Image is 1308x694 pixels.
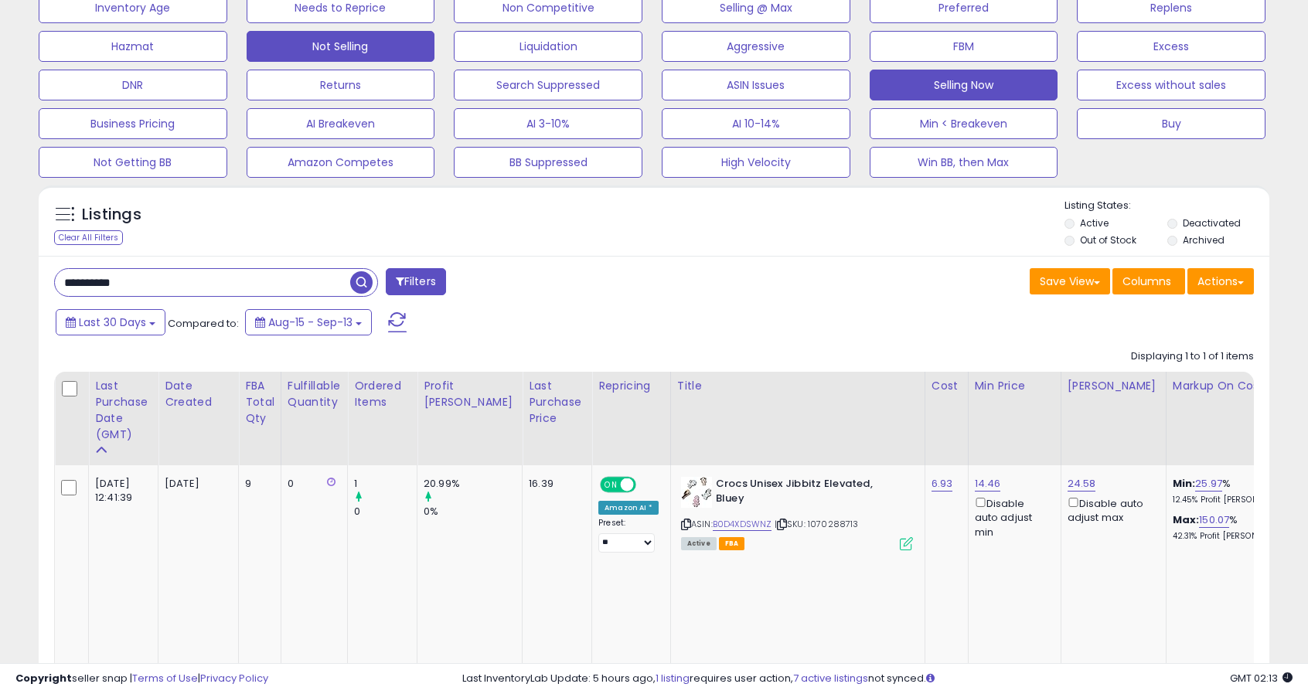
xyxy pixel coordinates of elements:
div: ASIN: [681,477,913,549]
button: Not Selling [247,31,435,62]
div: Clear All Filters [54,230,123,245]
div: 16.39 [529,477,580,491]
h5: Listings [82,204,141,226]
span: FBA [719,537,745,550]
button: Filters [386,268,446,295]
button: Not Getting BB [39,147,227,178]
button: DNR [39,70,227,100]
b: Max: [1173,512,1200,527]
button: Hazmat [39,31,227,62]
div: [DATE] 12:41:39 [95,477,146,505]
b: Min: [1173,476,1196,491]
div: Cost [932,378,962,394]
button: AI 3-10% [454,108,642,139]
label: Out of Stock [1080,233,1136,247]
button: High Velocity [662,147,850,178]
div: Last Purchase Price [529,378,585,427]
div: Last InventoryLab Update: 5 hours ago, requires user action, not synced. [462,672,1293,686]
div: Last Purchase Date (GMT) [95,378,152,443]
div: 1 [354,477,417,491]
img: 418d20WaWAL._SL40_.jpg [681,477,712,508]
button: ASIN Issues [662,70,850,100]
label: Deactivated [1183,216,1241,230]
button: Aug-15 - Sep-13 [245,309,372,335]
button: Liquidation [454,31,642,62]
a: Terms of Use [132,671,198,685]
span: Columns [1122,274,1171,289]
button: Win BB, then Max [870,147,1058,178]
span: Aug-15 - Sep-13 [268,315,353,330]
button: Selling Now [870,70,1058,100]
strong: Copyright [15,671,72,685]
div: Markup on Cost [1173,378,1306,394]
div: Date Created [165,378,232,410]
button: Actions [1187,268,1254,294]
div: Disable auto adjust max [1068,495,1154,525]
label: Active [1080,216,1109,230]
div: % [1173,477,1301,505]
div: Repricing [598,378,664,394]
div: Fulfillable Quantity [288,378,341,410]
div: 9 [245,477,269,491]
button: Save View [1030,268,1110,294]
a: 24.58 [1068,476,1096,492]
div: FBA Total Qty [245,378,274,427]
div: [PERSON_NAME] [1068,378,1160,394]
div: Disable auto adjust min [975,495,1049,539]
span: All listings currently available for purchase on Amazon [681,537,717,550]
button: FBM [870,31,1058,62]
button: Excess [1077,31,1265,62]
div: 0 [288,477,336,491]
button: Buy [1077,108,1265,139]
button: BB Suppressed [454,147,642,178]
span: ON [601,478,621,492]
div: [DATE] [165,477,227,491]
a: 1 listing [656,671,690,685]
button: Business Pricing [39,108,227,139]
a: Privacy Policy [200,671,268,685]
span: | SKU: 1070288713 [775,518,859,530]
label: Archived [1183,233,1225,247]
a: B0D4XDSWNZ [713,518,772,531]
a: 7 active listings [793,671,868,685]
div: Ordered Items [354,378,410,410]
button: Search Suppressed [454,70,642,100]
div: Min Price [975,378,1054,394]
div: 20.99% [424,477,522,491]
div: 0 [354,505,417,519]
p: 42.31% Profit [PERSON_NAME] [1173,531,1301,542]
span: Last 30 Days [79,315,146,330]
p: Listing States: [1064,199,1269,213]
div: Profit [PERSON_NAME] [424,378,516,410]
button: AI Breakeven [247,108,435,139]
span: Compared to: [168,316,239,331]
a: 14.46 [975,476,1001,492]
b: Crocs Unisex Jibbitz Elevated, Bluey [716,477,904,509]
button: Amazon Competes [247,147,435,178]
div: Preset: [598,518,659,553]
div: Amazon AI * [598,501,659,515]
button: AI 10-14% [662,108,850,139]
div: 0% [424,505,522,519]
button: Returns [247,70,435,100]
span: OFF [634,478,659,492]
div: % [1173,513,1301,542]
button: Min < Breakeven [870,108,1058,139]
a: 25.97 [1195,476,1222,492]
div: seller snap | | [15,672,268,686]
div: Displaying 1 to 1 of 1 items [1131,349,1254,364]
p: 12.45% Profit [PERSON_NAME] [1173,495,1301,505]
div: Title [677,378,918,394]
a: 6.93 [932,476,953,492]
button: Columns [1112,268,1185,294]
button: Excess without sales [1077,70,1265,100]
button: Aggressive [662,31,850,62]
span: 2025-10-14 02:13 GMT [1230,671,1293,685]
button: Last 30 Days [56,309,165,335]
a: 150.07 [1199,512,1229,528]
